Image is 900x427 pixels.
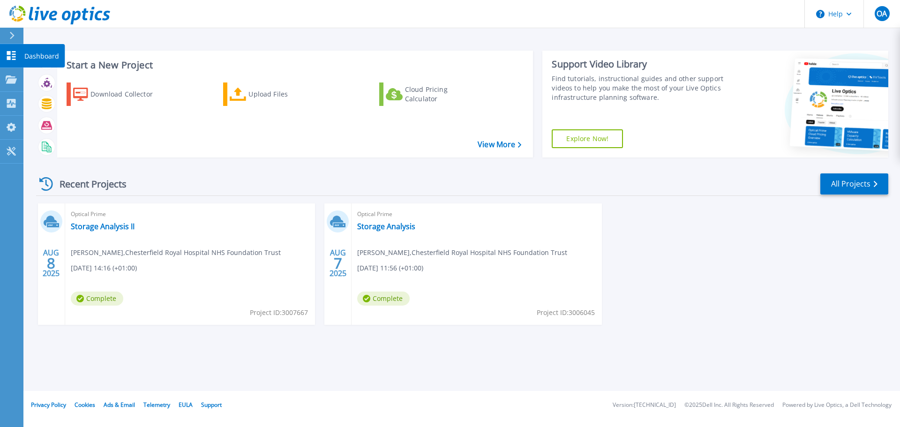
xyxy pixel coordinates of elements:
[179,401,193,409] a: EULA
[71,292,123,306] span: Complete
[334,259,342,267] span: 7
[42,246,60,280] div: AUG 2025
[71,209,309,219] span: Optical Prime
[24,44,59,68] p: Dashboard
[379,82,484,106] a: Cloud Pricing Calculator
[877,10,887,17] span: OA
[36,172,139,195] div: Recent Projects
[248,85,323,104] div: Upload Files
[223,82,328,106] a: Upload Files
[405,85,480,104] div: Cloud Pricing Calculator
[782,402,892,408] li: Powered by Live Optics, a Dell Technology
[90,85,165,104] div: Download Collector
[67,60,521,70] h3: Start a New Project
[47,259,55,267] span: 8
[357,209,596,219] span: Optical Prime
[71,263,137,273] span: [DATE] 14:16 (+01:00)
[478,140,521,149] a: View More
[71,222,135,231] a: Storage Analysis II
[820,173,888,195] a: All Projects
[357,222,415,231] a: Storage Analysis
[552,74,728,102] div: Find tutorials, instructional guides and other support videos to help you make the most of your L...
[357,263,423,273] span: [DATE] 11:56 (+01:00)
[201,401,222,409] a: Support
[75,401,95,409] a: Cookies
[250,307,308,318] span: Project ID: 3007667
[329,246,347,280] div: AUG 2025
[613,402,676,408] li: Version: [TECHNICAL_ID]
[357,247,567,258] span: [PERSON_NAME] , Chesterfield Royal Hospital NHS Foundation Trust
[357,292,410,306] span: Complete
[67,82,171,106] a: Download Collector
[684,402,774,408] li: © 2025 Dell Inc. All Rights Reserved
[537,307,595,318] span: Project ID: 3006045
[104,401,135,409] a: Ads & Email
[143,401,170,409] a: Telemetry
[31,401,66,409] a: Privacy Policy
[552,58,728,70] div: Support Video Library
[71,247,281,258] span: [PERSON_NAME] , Chesterfield Royal Hospital NHS Foundation Trust
[552,129,623,148] a: Explore Now!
